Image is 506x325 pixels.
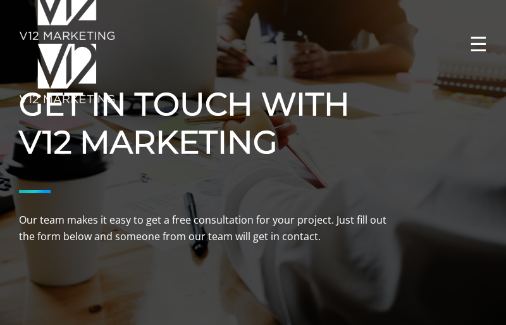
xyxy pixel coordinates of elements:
button: Primary Menu☰ [469,34,486,53]
span: ☰ [469,34,488,54]
img: V12 MARKETING, Concord NH [20,44,114,103]
iframe: Chat Widget [443,264,506,325]
p: Our team makes it easy to get a free consultation for your project. Just fill out the form below ... [19,212,398,245]
h1: Get in Touch with V12 Marketing [19,86,398,162]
